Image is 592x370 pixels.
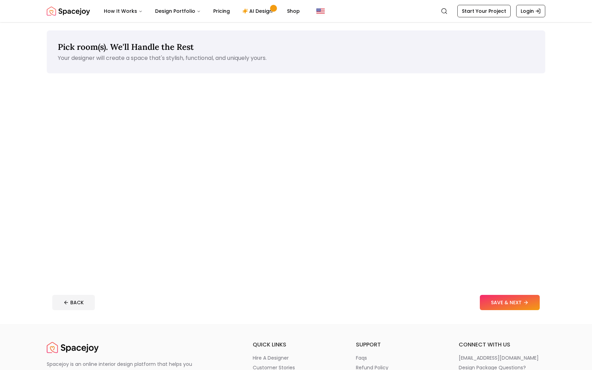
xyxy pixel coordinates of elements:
button: How It Works [98,4,148,18]
nav: Main [98,4,305,18]
a: faqs [356,354,442,361]
img: United States [316,7,325,15]
a: Shop [281,4,305,18]
a: [EMAIL_ADDRESS][DOMAIN_NAME] [459,354,545,361]
p: [EMAIL_ADDRESS][DOMAIN_NAME] [459,354,539,361]
button: BACK [52,295,95,310]
span: Pick room(s). We'll Handle the Rest [58,42,194,52]
p: Your designer will create a space that's stylish, functional, and uniquely yours. [58,54,534,62]
a: Spacejoy [47,4,90,18]
a: Login [516,5,545,17]
img: Spacejoy Logo [47,4,90,18]
a: Pricing [208,4,235,18]
p: faqs [356,354,367,361]
h6: connect with us [459,341,545,349]
a: Spacejoy [47,341,99,354]
a: Start Your Project [457,5,511,17]
a: AI Design [237,4,280,18]
a: hire a designer [253,354,339,361]
button: Design Portfolio [150,4,206,18]
img: Spacejoy Logo [47,341,99,354]
p: hire a designer [253,354,289,361]
h6: quick links [253,341,339,349]
button: SAVE & NEXT [480,295,540,310]
h6: support [356,341,442,349]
